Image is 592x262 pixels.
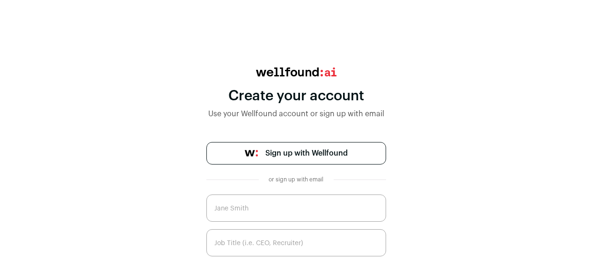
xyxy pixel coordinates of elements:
[256,67,336,76] img: wellfound:ai
[266,176,326,183] div: or sign up with email
[206,108,386,120] div: Use your Wellfound account or sign up with email
[206,88,386,105] div: Create your account
[206,195,386,222] input: Jane Smith
[245,150,258,157] img: wellfound-symbol-flush-black-fb3c872781a75f747ccb3a119075da62bfe97bd399995f84a933054e44a575c4.png
[265,148,348,159] span: Sign up with Wellfound
[206,142,386,165] a: Sign up with Wellfound
[206,229,386,256] input: Job Title (i.e. CEO, Recruiter)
